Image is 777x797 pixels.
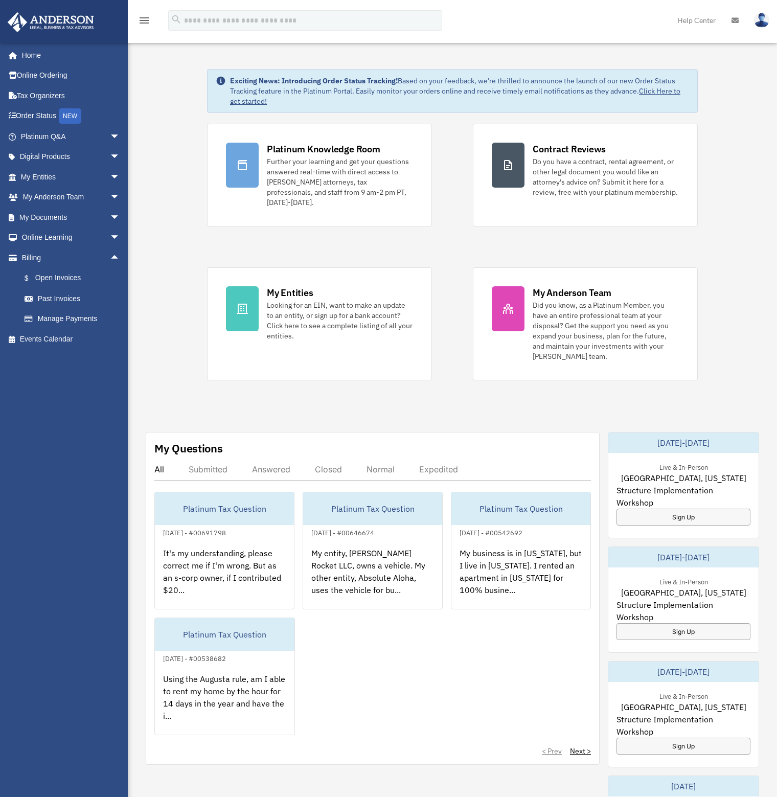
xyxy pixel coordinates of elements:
[451,492,590,525] div: Platinum Tax Question
[155,652,234,663] div: [DATE] - #00538682
[207,124,432,226] a: Platinum Knowledge Room Further your learning and get your questions answered real-time with dire...
[608,776,759,796] div: [DATE]
[533,300,679,361] div: Did you know, as a Platinum Member, you have an entire professional team at your disposal? Get th...
[451,492,591,609] a: Platinum Tax Question[DATE] - #00542692My business is in [US_STATE], but I live in [US_STATE]. I ...
[155,527,234,537] div: [DATE] - #00691798
[7,85,135,106] a: Tax Organizers
[473,267,698,380] a: My Anderson Team Did you know, as a Platinum Member, you have an entire professional team at your...
[252,464,290,474] div: Answered
[230,86,680,106] a: Click Here to get started!
[154,464,164,474] div: All
[451,539,590,619] div: My business is in [US_STATE], but I live in [US_STATE]. I rented an apartment in [US_STATE] for 1...
[207,267,432,380] a: My Entities Looking for an EIN, want to make an update to an entity, or sign up for a bank accoun...
[7,207,135,227] a: My Documentsarrow_drop_down
[14,288,135,309] a: Past Invoices
[7,247,135,268] a: Billingarrow_drop_up
[267,156,413,208] div: Further your learning and get your questions answered real-time with direct access to [PERSON_NAM...
[110,207,130,228] span: arrow_drop_down
[616,484,750,509] span: Structure Implementation Workshop
[303,492,443,609] a: Platinum Tax Question[DATE] - #00646674My entity, [PERSON_NAME] Rocket LLC, owns a vehicle. My ot...
[154,441,223,456] div: My Questions
[651,690,716,701] div: Live & In-Person
[5,12,97,32] img: Anderson Advisors Platinum Portal
[608,662,759,682] div: [DATE]-[DATE]
[7,187,135,208] a: My Anderson Teamarrow_drop_down
[608,547,759,567] div: [DATE]-[DATE]
[267,143,380,155] div: Platinum Knowledge Room
[7,106,135,127] a: Order StatusNEW
[7,45,130,65] a: Home
[230,76,689,106] div: Based on your feedback, we're thrilled to announce the launch of our new Order Status Tracking fe...
[473,124,698,226] a: Contract Reviews Do you have a contract, rental agreement, or other legal document you would like...
[7,227,135,248] a: Online Learningarrow_drop_down
[315,464,342,474] div: Closed
[154,492,294,609] a: Platinum Tax Question[DATE] - #00691798It's my understanding, please correct me if I'm wrong. But...
[138,14,150,27] i: menu
[30,272,35,285] span: $
[110,147,130,168] span: arrow_drop_down
[303,492,442,525] div: Platinum Tax Question
[155,618,294,651] div: Platinum Tax Question
[419,464,458,474] div: Expedited
[621,701,746,713] span: [GEOGRAPHIC_DATA], [US_STATE]
[621,586,746,599] span: [GEOGRAPHIC_DATA], [US_STATE]
[155,492,294,525] div: Platinum Tax Question
[533,286,611,299] div: My Anderson Team
[155,665,294,744] div: Using the Augusta rule, am I able to rent my home by the hour for 14 days in the year and have th...
[303,527,382,537] div: [DATE] - #00646674
[267,286,313,299] div: My Entities
[154,618,295,735] a: Platinum Tax Question[DATE] - #00538682Using the Augusta rule, am I able to rent my home by the h...
[110,126,130,147] span: arrow_drop_down
[608,432,759,453] div: [DATE]-[DATE]
[367,464,395,474] div: Normal
[616,599,750,623] span: Structure Implementation Workshop
[110,247,130,268] span: arrow_drop_up
[616,509,750,526] a: Sign Up
[7,329,135,349] a: Events Calendar
[651,461,716,472] div: Live & In-Person
[533,143,606,155] div: Contract Reviews
[59,108,81,124] div: NEW
[451,527,531,537] div: [DATE] - #00542692
[570,746,591,756] a: Next >
[110,187,130,208] span: arrow_drop_down
[7,167,135,187] a: My Entitiesarrow_drop_down
[171,14,182,25] i: search
[616,623,750,640] a: Sign Up
[7,147,135,167] a: Digital Productsarrow_drop_down
[138,18,150,27] a: menu
[7,126,135,147] a: Platinum Q&Aarrow_drop_down
[533,156,679,197] div: Do you have a contract, rental agreement, or other legal document you would like an attorney's ad...
[14,309,135,329] a: Manage Payments
[754,13,769,28] img: User Pic
[110,167,130,188] span: arrow_drop_down
[7,65,135,86] a: Online Ordering
[616,713,750,738] span: Structure Implementation Workshop
[616,738,750,755] a: Sign Up
[155,539,294,619] div: It's my understanding, please correct me if I'm wrong. But as an s-corp owner, if I contributed $...
[189,464,227,474] div: Submitted
[621,472,746,484] span: [GEOGRAPHIC_DATA], [US_STATE]
[651,576,716,586] div: Live & In-Person
[14,268,135,289] a: $Open Invoices
[110,227,130,248] span: arrow_drop_down
[267,300,413,341] div: Looking for an EIN, want to make an update to an entity, or sign up for a bank account? Click her...
[303,539,442,619] div: My entity, [PERSON_NAME] Rocket LLC, owns a vehicle. My other entity, Absolute Aloha, uses the ve...
[230,76,398,85] strong: Exciting News: Introducing Order Status Tracking!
